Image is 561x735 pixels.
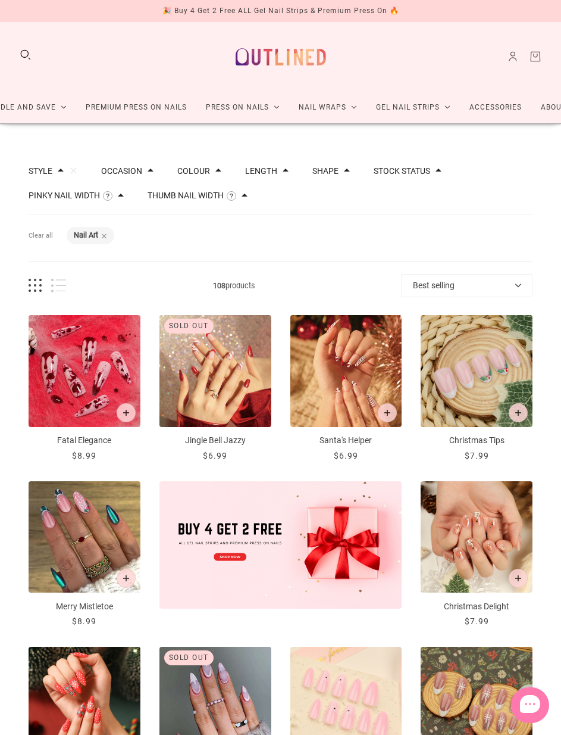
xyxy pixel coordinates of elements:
a: Outlined [228,32,333,82]
button: Add to cart [509,569,528,588]
a: Santa's Helper [290,315,402,462]
p: Christmas Delight [421,600,532,613]
span: $7.99 [465,616,489,626]
button: Filter by Length [245,167,277,175]
a: Press On Nails [196,92,289,123]
a: Gel Nail Strips [366,92,460,123]
div: Sold out [164,319,214,334]
button: Filter by Thumb Nail Width [148,191,224,200]
button: Clear filters by Style [70,167,77,175]
b: 108 [213,281,225,290]
span: $6.99 [334,451,358,460]
button: Nail Art [74,232,98,239]
a: Nail Wraps [289,92,366,123]
div: 🎉 Buy 4 Get 2 Free ALL Gel Nail Strips & Premium Press On 🔥 [162,5,399,17]
button: Search [19,48,32,61]
button: List view [51,279,66,292]
button: Filter by Style [29,167,52,175]
p: Jingle Bell Jazzy [159,434,271,447]
a: Account [506,50,519,63]
button: Best selling [402,274,532,297]
a: Merry Mistletoe [29,481,140,628]
p: Christmas Tips [421,434,532,447]
button: Add to cart [378,403,397,422]
button: Filter by Pinky Nail Width [29,191,100,200]
button: Filter by Colour [177,167,210,175]
button: Filter by Stock status [374,167,430,175]
button: Add to cart [117,403,136,422]
div: Sold out [164,650,214,665]
a: Christmas Delight [421,481,532,628]
button: Filter by Shape [312,167,339,175]
p: Merry Mistletoe [29,600,140,613]
span: $7.99 [465,451,489,460]
span: $8.99 [72,616,96,626]
p: Fatal Elegance [29,434,140,447]
a: Accessories [460,92,531,123]
button: Add to cart [117,569,136,588]
a: Jingle Bell Jazzy [159,315,271,462]
b: Nail Art [74,231,98,239]
button: Clear all filters [29,227,53,245]
p: Santa's Helper [290,434,402,447]
span: products [66,279,402,292]
span: $6.99 [203,451,227,460]
button: Add to cart [509,403,528,422]
button: Grid view [29,279,42,292]
a: Christmas Tips [421,315,532,462]
a: Fatal Elegance [29,315,140,462]
a: Cart [529,50,542,63]
button: Filter by Occasion [101,167,142,175]
a: Premium Press On Nails [76,92,196,123]
span: $8.99 [72,451,96,460]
